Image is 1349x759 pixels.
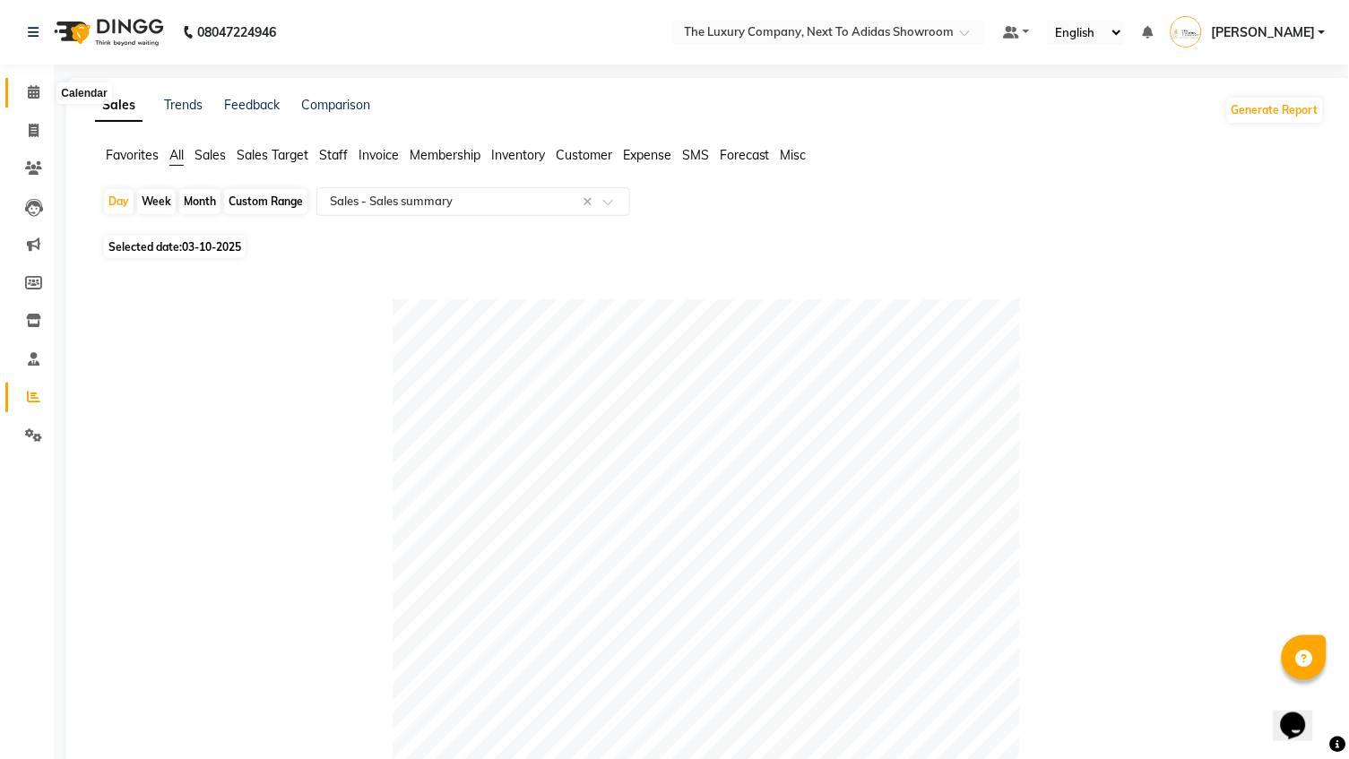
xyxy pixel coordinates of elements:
[179,189,221,214] div: Month
[106,147,159,163] span: Favorites
[1227,98,1323,123] button: Generate Report
[359,147,399,163] span: Invoice
[319,147,348,163] span: Staff
[491,147,545,163] span: Inventory
[682,147,709,163] span: SMS
[137,189,176,214] div: Week
[583,193,598,211] span: Clear all
[237,147,308,163] span: Sales Target
[781,147,807,163] span: Misc
[46,7,169,57] img: logo
[169,147,184,163] span: All
[164,97,203,113] a: Trends
[1171,16,1202,47] img: MADHU SHARMA
[410,147,480,163] span: Membership
[301,97,370,113] a: Comparison
[104,236,246,258] span: Selected date:
[56,82,111,104] div: Calendar
[182,240,241,254] span: 03-10-2025
[623,147,671,163] span: Expense
[195,147,226,163] span: Sales
[224,189,307,214] div: Custom Range
[104,189,134,214] div: Day
[720,147,770,163] span: Forecast
[1211,23,1315,42] span: [PERSON_NAME]
[197,7,276,57] b: 08047224946
[224,97,280,113] a: Feedback
[556,147,612,163] span: Customer
[1274,687,1331,741] iframe: chat widget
